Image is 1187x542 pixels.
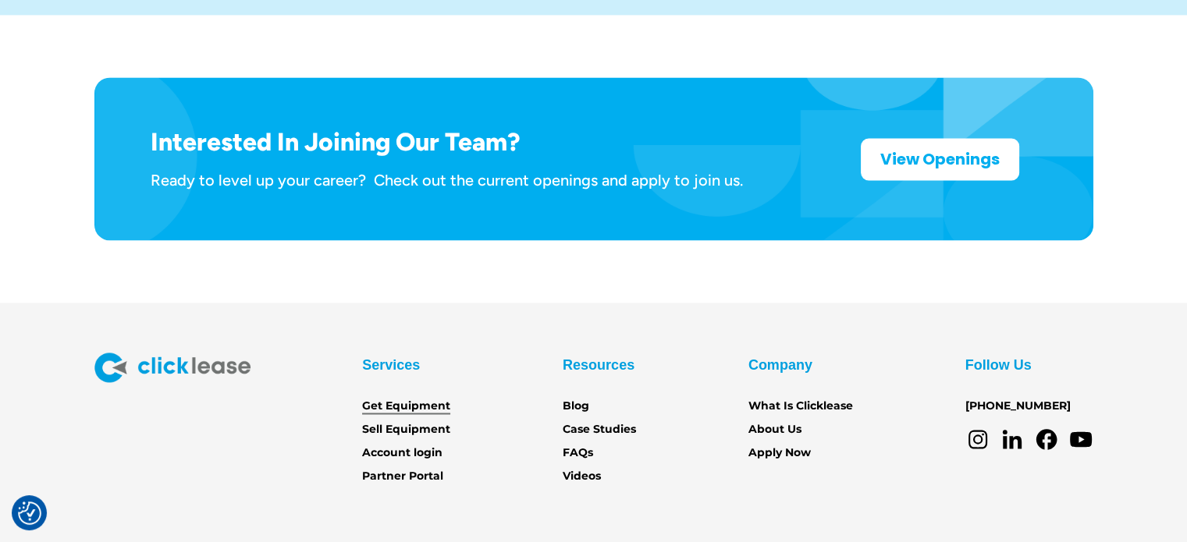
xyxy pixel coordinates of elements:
[748,444,811,461] a: Apply Now
[965,397,1071,414] a: [PHONE_NUMBER]
[563,420,636,437] a: Case Studies
[965,352,1032,377] div: Follow Us
[151,127,743,157] h1: Interested In Joining Our Team?
[880,148,1000,170] strong: View Openings
[362,397,450,414] a: Get Equipment
[362,444,442,461] a: Account login
[362,467,443,484] a: Partner Portal
[18,501,41,525] img: Revisit consent button
[563,397,589,414] a: Blog
[362,352,420,377] div: Services
[362,420,450,437] a: Sell Equipment
[748,397,853,414] a: What Is Clicklease
[563,467,601,484] a: Videos
[151,170,743,190] div: Ready to level up your career? Check out the current openings and apply to join us.
[18,501,41,525] button: Consent Preferences
[748,420,801,437] a: About Us
[861,138,1019,180] a: View Openings
[563,444,593,461] a: FAQs
[563,352,634,377] div: Resources
[94,352,251,382] img: Clicklease logo
[748,352,812,377] div: Company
